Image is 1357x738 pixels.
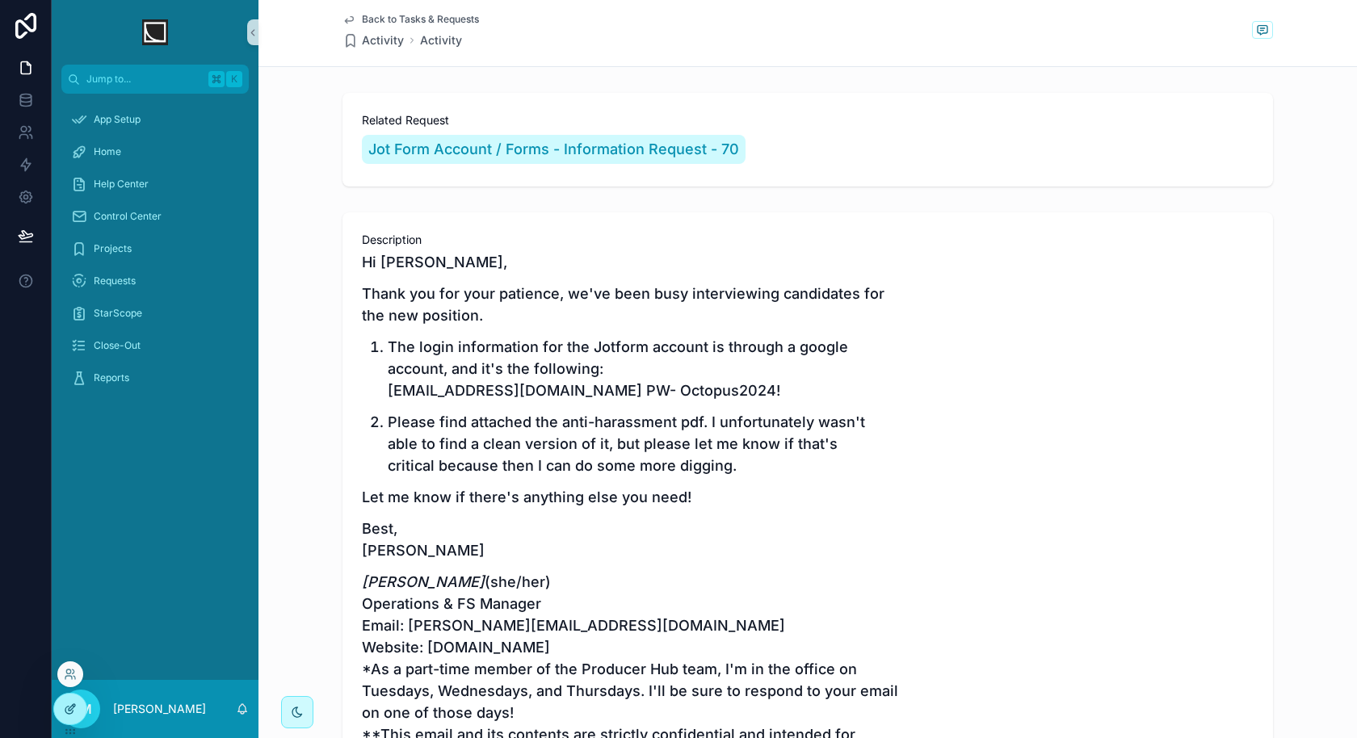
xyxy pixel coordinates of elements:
[362,135,746,164] a: Jot Form Account / Forms - Information Request - 70
[61,234,249,263] a: Projects
[142,19,168,45] img: App logo
[362,13,479,26] span: Back to Tasks & Requests
[113,701,206,717] p: [PERSON_NAME]
[52,94,258,413] div: scrollable content
[94,210,162,223] span: Control Center
[362,518,1254,561] p: Best, [PERSON_NAME]
[388,411,1254,476] p: Please find attached the anti-harassment pdf. I unfortunately wasn't able to find a clean version...
[362,32,404,48] span: Activity
[61,170,249,199] a: Help Center
[362,232,1254,248] span: Description
[94,178,149,191] span: Help Center
[94,145,121,158] span: Home
[342,13,479,26] a: Back to Tasks & Requests
[61,299,249,328] a: StarScope
[94,371,129,384] span: Reports
[362,486,1254,508] p: Let me know if there's anything else you need!
[362,283,1254,326] p: Thank you for your patience, we've been busy interviewing candidates for the new position.
[342,32,404,48] a: Activity
[94,307,142,320] span: StarScope
[94,339,141,352] span: Close-Out
[94,242,132,255] span: Projects
[94,113,141,126] span: App Setup
[61,202,249,231] a: Control Center
[61,331,249,360] a: Close-Out
[362,573,485,590] em: [PERSON_NAME]
[368,138,739,161] span: Jot Form Account / Forms - Information Request - 70
[86,73,202,86] span: Jump to...
[61,65,249,94] button: Jump to...K
[61,137,249,166] a: Home
[94,275,136,287] span: Requests
[61,266,249,296] a: Requests
[362,251,1254,273] p: Hi [PERSON_NAME],
[388,336,1254,401] p: The login information for the Jotform account is through a google account, and it's the following...
[61,363,249,392] a: Reports
[228,73,241,86] span: K
[420,32,462,48] a: Activity
[61,105,249,134] a: App Setup
[362,112,1254,128] span: Related Request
